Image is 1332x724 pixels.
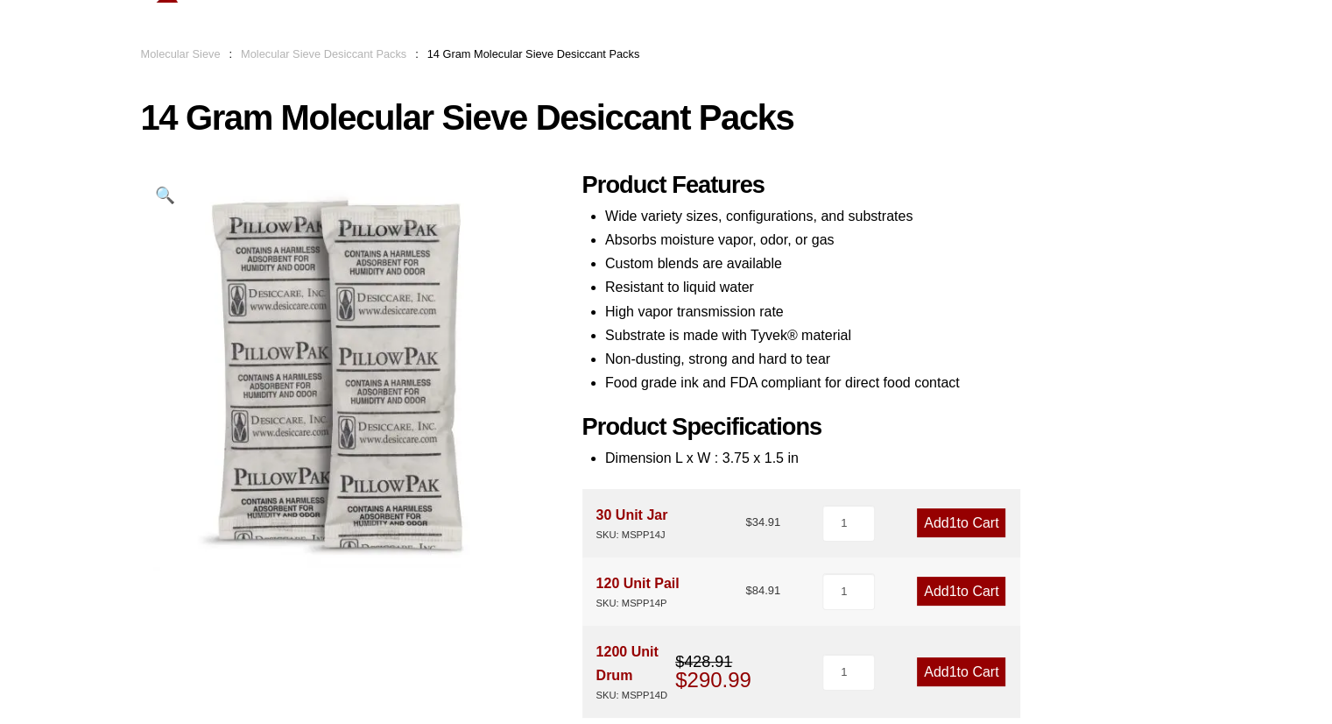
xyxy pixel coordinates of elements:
[596,687,676,704] div: SKU: MSPP14D
[605,252,1192,275] li: Custom blends are available
[141,171,189,219] a: View full-screen image gallery
[917,577,1005,606] a: Add1to Cart
[605,347,1192,371] li: Non-dusting, strong and hard to tear
[596,640,676,704] div: 1200 Unit Drum
[596,503,668,543] div: 30 Unit Jar
[415,47,419,60] span: :
[427,47,640,60] span: 14 Gram Molecular Sieve Desiccant Packs
[229,47,233,60] span: :
[675,668,751,692] bdi: 290.99
[675,668,687,692] span: $
[155,186,175,204] span: 🔍
[596,595,680,612] div: SKU: MSPP14P
[675,653,684,671] span: $
[949,584,957,599] span: 1
[605,228,1192,252] li: Absorbs moisture vapor, odor, or gas
[605,371,1192,394] li: Food grade ink and FDA compliant for direct food contact
[605,275,1192,299] li: Resistant to liquid water
[745,515,780,529] bdi: 34.91
[605,323,1192,347] li: Substrate is made with Tyvek® material
[949,664,957,679] span: 1
[241,47,406,60] a: Molecular Sieve Desiccant Packs
[605,204,1192,228] li: Wide variety sizes, configurations, and substrates
[675,653,732,671] bdi: 428.91
[582,171,1192,200] h2: Product Features
[596,527,668,543] div: SKU: MSPP14J
[917,508,1005,537] a: Add1to Cart
[745,515,751,529] span: $
[745,584,751,597] span: $
[596,571,680,612] div: 120 Unit Pail
[917,657,1005,686] a: Add1to Cart
[141,99,1192,136] h1: 14 Gram Molecular Sieve Desiccant Packs
[582,413,1192,442] h2: Product Specifications
[605,300,1192,323] li: High vapor transmission rate
[141,47,221,60] a: Molecular Sieve
[949,515,957,530] span: 1
[745,584,780,597] bdi: 84.91
[605,446,1192,470] li: Dimension L x W : 3.75 x 1.5 in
